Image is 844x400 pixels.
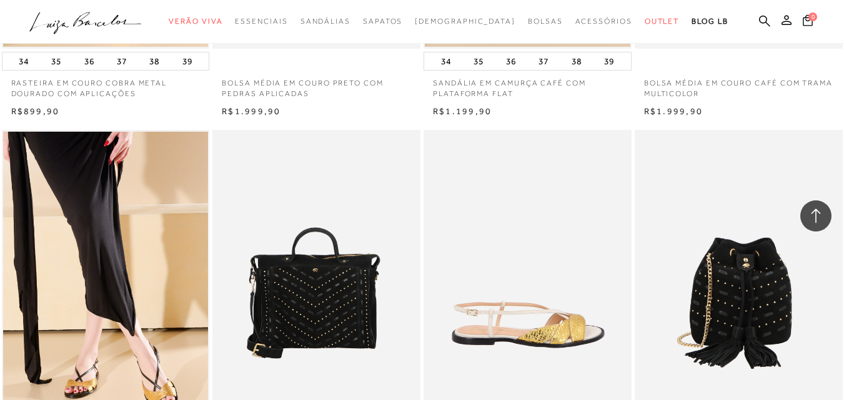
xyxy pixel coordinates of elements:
span: R$899,90 [11,106,60,116]
a: categoryNavScreenReaderText [235,10,287,33]
button: 38 [568,52,585,70]
button: 39 [600,52,618,70]
button: 36 [502,52,520,70]
button: 34 [437,52,455,70]
button: 35 [47,52,65,70]
a: noSubCategoriesText [415,10,515,33]
span: Bolsas [528,17,563,26]
a: BOLSA MÉDIA EM COURO CAFÉ COM TRAMA MULTICOLOR [635,71,843,99]
button: 35 [470,52,487,70]
span: R$1.999,90 [222,106,281,116]
button: 38 [146,52,163,70]
span: R$1.199,90 [433,106,492,116]
a: SANDÁLIA EM CAMURÇA CAFÉ COM PLATAFORMA FLAT [424,71,632,99]
span: R$1.999,90 [644,106,703,116]
button: 37 [535,52,552,70]
a: categoryNavScreenReaderText [363,10,402,33]
button: 34 [15,52,32,70]
a: categoryNavScreenReaderText [169,10,222,33]
a: categoryNavScreenReaderText [575,10,632,33]
span: 0 [808,12,817,21]
button: 36 [81,52,98,70]
button: 37 [113,52,131,70]
a: categoryNavScreenReaderText [300,10,350,33]
a: categoryNavScreenReaderText [645,10,680,33]
button: 0 [799,14,817,31]
button: 39 [179,52,196,70]
span: BLOG LB [692,17,728,26]
span: Acessórios [575,17,632,26]
span: Verão Viva [169,17,222,26]
a: BLOG LB [692,10,728,33]
span: Sandálias [300,17,350,26]
a: BOLSA MÉDIA EM COURO PRETO COM PEDRAS APLICADAS [212,71,420,99]
a: RASTEIRA EM COURO COBRA METAL DOURADO COM APLICAÇÕES [2,71,210,99]
span: Sapatos [363,17,402,26]
span: Outlet [645,17,680,26]
a: categoryNavScreenReaderText [528,10,563,33]
span: Essenciais [235,17,287,26]
span: [DEMOGRAPHIC_DATA] [415,17,515,26]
